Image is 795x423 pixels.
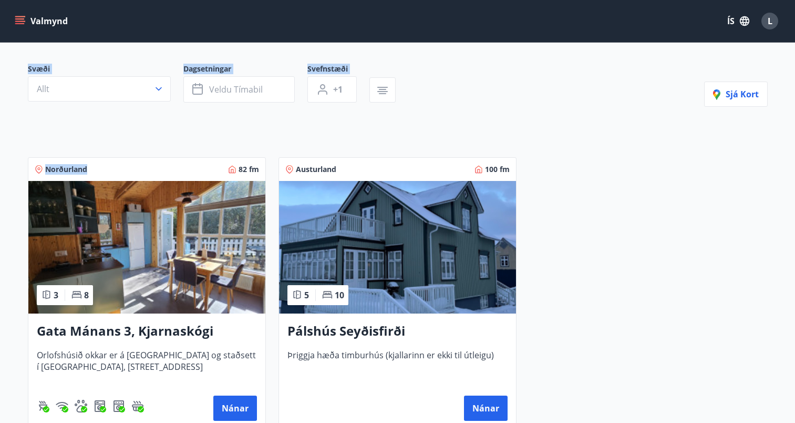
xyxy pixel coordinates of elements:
button: Nánar [213,396,257,421]
div: Heitur pottur [131,400,144,412]
img: Paella dish [28,181,265,314]
img: ZXjrS3QKesehq6nQAPjaRuRTI364z8ohTALB4wBr.svg [37,400,49,412]
span: Veldu tímabil [209,84,263,95]
h3: Pálshús Seyðisfirði [287,322,508,341]
span: Svefnstæði [307,64,369,76]
img: pxcaIm5dSOV3FS4whs1soiYWTwFQvksT25a9J10C.svg [75,400,87,412]
span: Norðurland [45,164,87,175]
span: Þriggja hæða timburhús (kjallarinn er ekki til útleigu) [287,349,508,384]
h3: Gata Mánans 3, Kjarnaskógi [37,322,257,341]
span: 10 [335,289,344,301]
span: Sjá kort [713,88,759,100]
span: 5 [304,289,309,301]
div: Þráðlaust net [56,400,68,412]
span: Austurland [296,164,336,175]
span: Dagsetningar [183,64,307,76]
img: hddCLTAnxqFUMr1fxmbGG8zWilo2syolR0f9UjPn.svg [112,400,125,412]
img: HJRyFFsYp6qjeUYhR4dAD8CaCEsnIFYZ05miwXoh.svg [56,400,68,412]
div: Gasgrill [37,400,49,412]
span: Orlofshúsið okkar er á [GEOGRAPHIC_DATA] og staðsett í [GEOGRAPHIC_DATA], [STREET_ADDRESS] [37,349,257,384]
img: Paella dish [279,181,516,314]
button: menu [13,12,72,31]
button: Veldu tímabil [183,76,295,103]
span: 82 fm [239,164,259,175]
span: Allt [37,83,49,95]
div: Þurrkari [112,400,125,412]
span: Svæði [28,64,183,76]
div: Gæludýr [75,400,87,412]
button: Allt [28,76,171,102]
button: +1 [307,76,357,103]
span: +1 [333,84,343,95]
button: L [757,8,782,34]
img: Dl16BY4EX9PAW649lg1C3oBuIaAsR6QVDQBO2cTm.svg [94,400,106,412]
span: 3 [54,289,58,301]
button: Nánar [464,396,508,421]
div: Þvottavél [94,400,106,412]
span: 8 [84,289,89,301]
span: L [768,15,772,27]
img: h89QDIuHlAdpqTriuIvuEWkTH976fOgBEOOeu1mi.svg [131,400,144,412]
span: 100 fm [485,164,510,175]
button: Sjá kort [704,82,768,107]
button: ÍS [721,12,755,31]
